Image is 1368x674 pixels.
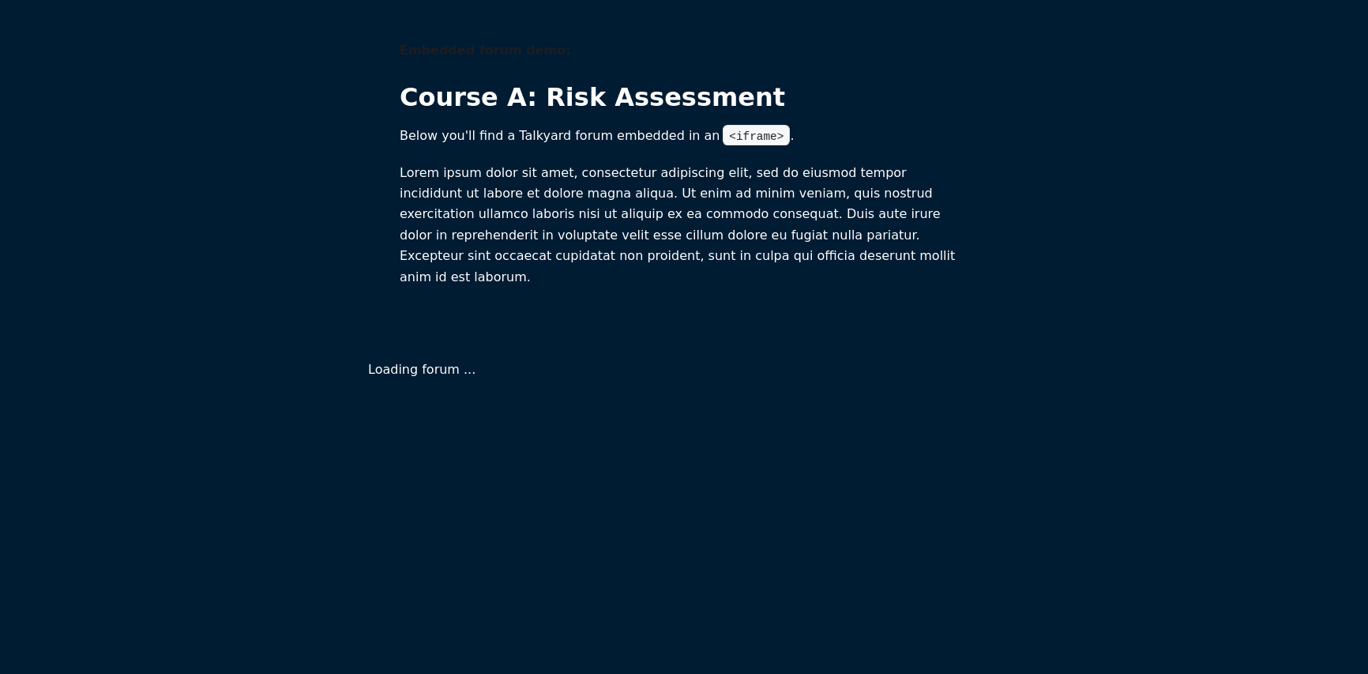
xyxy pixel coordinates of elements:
code: <iframe> [723,125,790,145]
p: Loading forum ... [368,360,1000,380]
b: Embedded forum demo: [400,43,571,58]
h1: Course A: Risk Assessment [400,81,968,113]
p: Lorem ipsum dolor sit amet, consectetur adipiscing elit, sed do eiusmod tempor incididunt ut labo... [400,163,968,288]
p: Below you'll find a Talkyard forum embedded in an . [400,126,968,147]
